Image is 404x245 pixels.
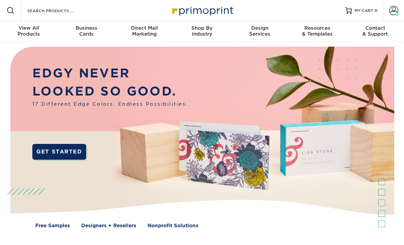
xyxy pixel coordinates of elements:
[346,25,404,31] span: Contact
[58,21,116,42] a: BusinessCards
[169,3,235,17] img: Primoprint
[35,222,70,229] a: Free Samples
[58,25,116,31] span: Business
[173,25,231,31] span: Shop By
[58,25,116,37] div: Cards
[81,222,136,229] a: Designers + Resellers
[116,21,173,42] a: Direct MailMarketing
[346,21,404,42] a: Contact& Support
[32,64,188,82] p: EDGY NEVER
[32,100,188,108] span: 17 Different Edge Colors. Endless Possibilities.
[116,25,173,31] span: Direct Mail
[173,21,231,42] a: Shop ByIndustry
[346,25,404,37] div: & Support
[288,25,346,37] div: & Templates
[32,82,188,100] p: LOOKED SO GOOD.
[116,25,173,37] div: Marketing
[231,21,288,42] a: DesignServices
[173,25,231,37] div: Industry
[231,25,288,37] div: Services
[231,25,288,31] span: Design
[354,8,373,14] span: MY CART
[375,8,378,13] span: 0
[288,21,346,42] a: Resources& Templates
[148,222,198,229] a: Nonprofit Solutions
[27,7,91,14] input: SEARCH PRODUCTS.....
[32,144,86,160] a: GET STARTED
[288,25,346,31] span: Resources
